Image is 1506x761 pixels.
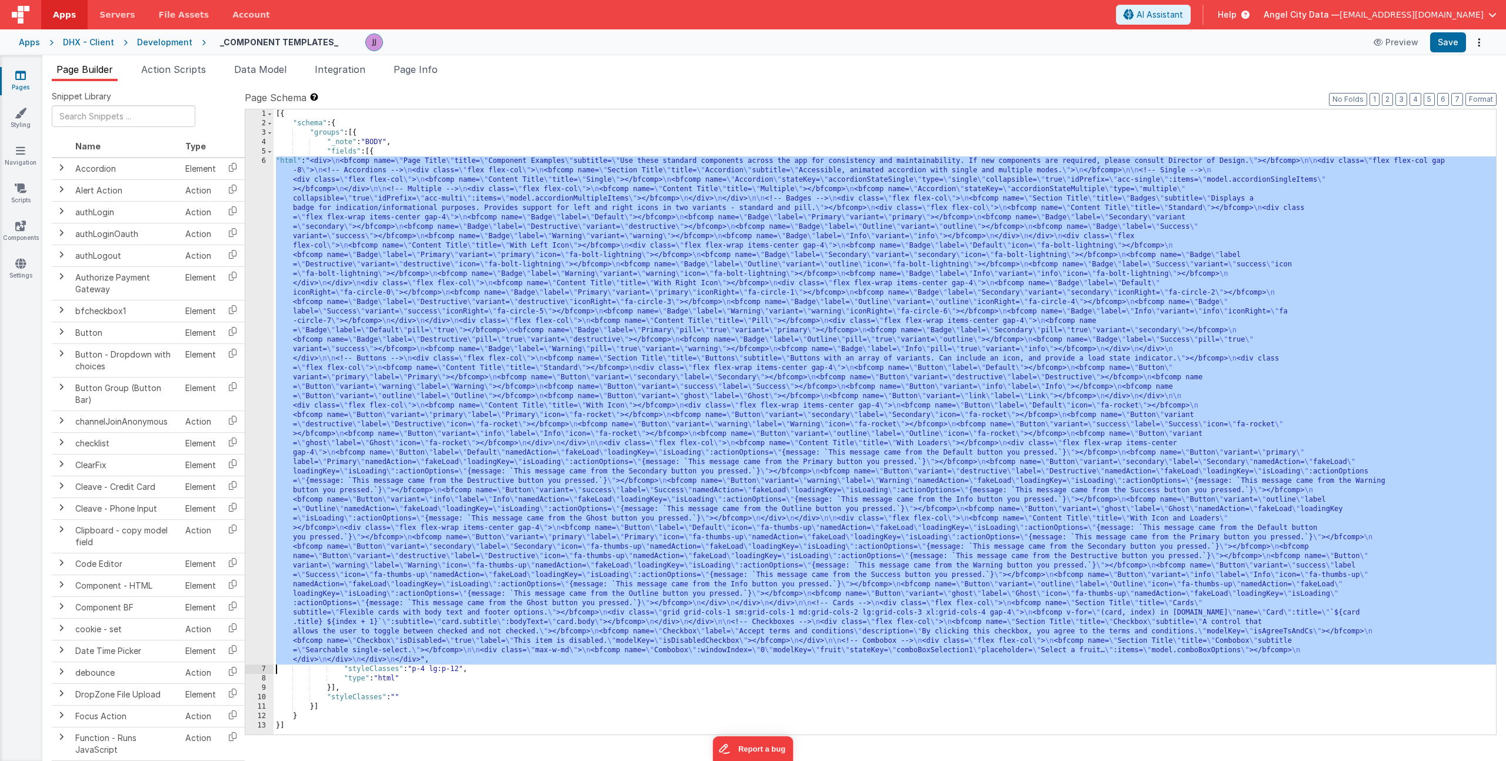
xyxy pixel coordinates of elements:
[1395,93,1407,106] button: 3
[71,179,181,201] td: Alert Action
[1264,9,1497,21] button: Angel City Data — [EMAIL_ADDRESS][DOMAIN_NAME]
[52,91,111,102] span: Snippet Library
[71,454,181,476] td: ClearFix
[181,410,221,432] td: Action
[71,705,181,727] td: Focus Action
[71,662,181,683] td: debounce
[1437,93,1449,106] button: 6
[71,300,181,322] td: bfcheckbox1
[245,702,274,712] div: 11
[1264,9,1340,21] span: Angel City Data —
[315,64,365,75] span: Integration
[71,201,181,223] td: authLogin
[1116,5,1191,25] button: AI Assistant
[181,454,221,476] td: Element
[181,596,221,618] td: Element
[1340,9,1484,21] span: [EMAIL_ADDRESS][DOMAIN_NAME]
[1137,9,1183,21] span: AI Assistant
[245,119,274,128] div: 2
[245,665,274,674] div: 7
[71,498,181,519] td: Cleave - Phone Input
[245,693,274,702] div: 10
[245,156,274,665] div: 6
[394,64,438,75] span: Page Info
[181,705,221,727] td: Action
[713,736,794,761] iframe: Marker.io feedback button
[245,91,306,105] span: Page Schema
[71,596,181,618] td: Component BF
[181,158,221,180] td: Element
[1382,93,1393,106] button: 2
[245,712,274,721] div: 12
[181,377,221,410] td: Element
[71,476,181,498] td: Cleave - Credit Card
[185,141,206,151] span: Type
[181,223,221,245] td: Action
[71,343,181,377] td: Button - Dropdown with choices
[181,575,221,596] td: Element
[71,553,181,575] td: Code Editor
[1471,34,1487,51] button: Options
[71,575,181,596] td: Component - HTML
[137,36,192,48] div: Development
[181,498,221,519] td: Element
[181,553,221,575] td: Element
[245,109,274,119] div: 1
[71,322,181,343] td: Button
[245,128,274,138] div: 3
[75,141,101,151] span: Name
[245,683,274,693] div: 9
[71,158,181,180] td: Accordion
[234,64,286,75] span: Data Model
[99,9,135,21] span: Servers
[63,36,114,48] div: DHX - Client
[181,727,221,760] td: Action
[181,662,221,683] td: Action
[1451,93,1463,106] button: 7
[181,179,221,201] td: Action
[181,300,221,322] td: Element
[56,64,113,75] span: Page Builder
[141,64,206,75] span: Action Scripts
[181,519,221,553] td: Action
[245,147,274,156] div: 5
[181,322,221,343] td: Element
[245,674,274,683] div: 8
[71,377,181,410] td: Button Group (Button Bar)
[1465,93,1497,106] button: Format
[1367,33,1425,52] button: Preview
[19,36,40,48] div: Apps
[71,266,181,300] td: Authorize Payment Gateway
[71,245,181,266] td: authLogout
[181,201,221,223] td: Action
[181,640,221,662] td: Element
[159,9,209,21] span: File Assets
[1424,93,1435,106] button: 5
[53,9,76,21] span: Apps
[181,245,221,266] td: Action
[71,432,181,454] td: checklist
[71,618,181,640] td: cookie - set
[71,683,181,705] td: DropZone File Upload
[181,432,221,454] td: Element
[1430,32,1466,52] button: Save
[245,721,274,730] div: 13
[1329,93,1367,106] button: No Folds
[181,266,221,300] td: Element
[71,410,181,432] td: channelJoinAnonymous
[181,343,221,377] td: Element
[1410,93,1421,106] button: 4
[181,683,221,705] td: Element
[181,476,221,498] td: Element
[366,34,382,51] img: a41cce6c0a0b39deac5cad64cb9bd16a
[71,640,181,662] td: Date Time Picker
[1370,93,1380,106] button: 1
[52,105,195,127] input: Search Snippets ...
[245,138,274,147] div: 4
[1218,9,1237,21] span: Help
[181,618,221,640] td: Action
[71,727,181,760] td: Function - Runs JavaScript
[220,38,338,46] h4: _COMPONENT TEMPLATES_
[71,223,181,245] td: authLoginOauth
[71,519,181,553] td: Clipboard - copy model field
